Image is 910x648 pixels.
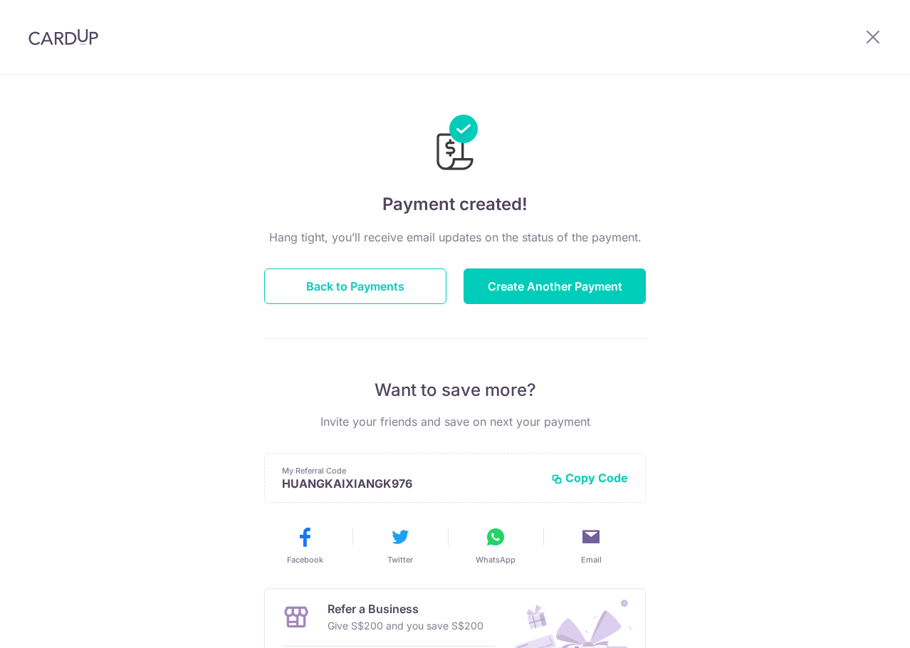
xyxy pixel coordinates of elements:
p: Hang tight, you’ll receive email updates on the status of the payment. [264,229,646,246]
button: Create Another Payment [464,268,646,304]
p: HUANGKAIXIANGK976 [282,476,540,491]
span: WhatsApp [476,554,516,565]
button: WhatsApp [454,526,538,565]
p: Invite your friends and save on next your payment [264,413,646,430]
h4: Payment created! [264,192,646,217]
button: Back to Payments [264,268,446,304]
p: Give S$200 and you save S$200 [328,617,483,634]
button: Email [549,526,633,565]
p: My Referral Code [282,465,540,476]
span: Facebook [287,554,323,565]
img: Payments [432,115,478,174]
button: Copy Code [551,471,628,485]
p: Want to save more? [264,379,646,402]
img: CardUp [28,28,98,46]
span: Email [581,554,602,565]
span: Twitter [387,554,413,565]
p: Refer a Business [328,600,483,617]
button: Facebook [263,526,347,565]
button: Twitter [358,526,442,565]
